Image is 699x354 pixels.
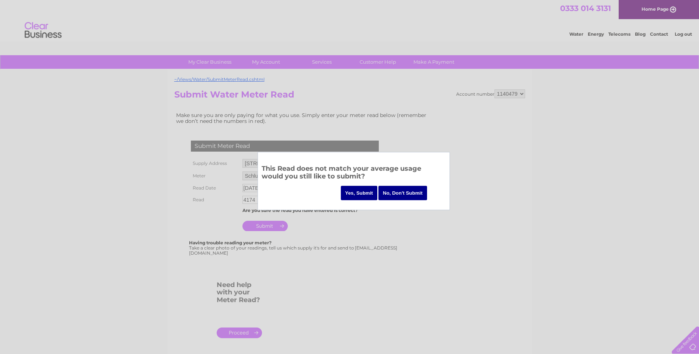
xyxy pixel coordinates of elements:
[262,163,446,184] h3: This Read does not match your average usage would you still like to submit?
[378,186,427,200] input: No, Don't Submit
[341,186,378,200] input: Yes, Submit
[608,31,630,37] a: Telecoms
[675,31,692,37] a: Log out
[176,4,524,36] div: Clear Business is a trading name of Verastar Limited (registered in [GEOGRAPHIC_DATA] No. 3667643...
[569,31,583,37] a: Water
[560,4,611,13] a: 0333 014 3131
[24,19,62,42] img: logo.png
[588,31,604,37] a: Energy
[650,31,668,37] a: Contact
[635,31,646,37] a: Blog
